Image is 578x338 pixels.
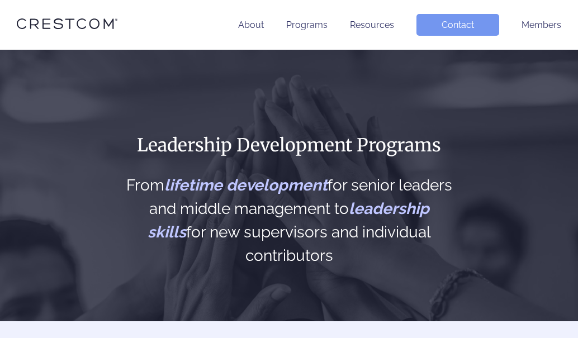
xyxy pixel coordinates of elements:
[416,14,499,36] a: Contact
[238,20,264,30] a: About
[148,199,429,241] span: leadership skills
[350,20,394,30] a: Resources
[164,176,328,194] span: lifetime development
[286,20,328,30] a: Programs
[522,20,561,30] a: Members
[122,134,456,157] h1: Leadership Development Programs
[122,174,456,268] h2: From for senior leaders and middle management to for new supervisors and individual contributors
